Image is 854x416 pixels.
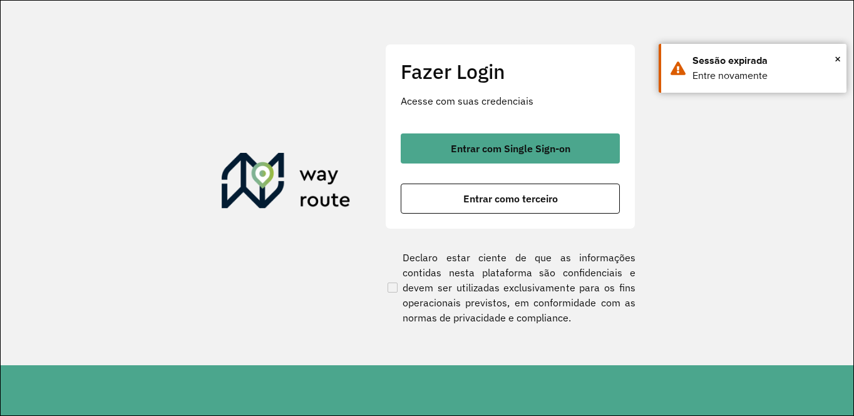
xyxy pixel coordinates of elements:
[692,68,837,83] div: Entre novamente
[401,184,620,214] button: button
[385,250,635,325] label: Declaro estar ciente de que as informações contidas nesta plataforma são confidenciais e devem se...
[222,153,351,213] img: Roteirizador AmbevTech
[835,49,841,68] span: ×
[451,143,570,153] span: Entrar com Single Sign-on
[835,49,841,68] button: Close
[401,133,620,164] button: button
[401,93,620,108] p: Acesse com suas credenciais
[692,53,837,68] div: Sessão expirada
[401,60,620,83] h2: Fazer Login
[463,194,558,204] span: Entrar como terceiro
